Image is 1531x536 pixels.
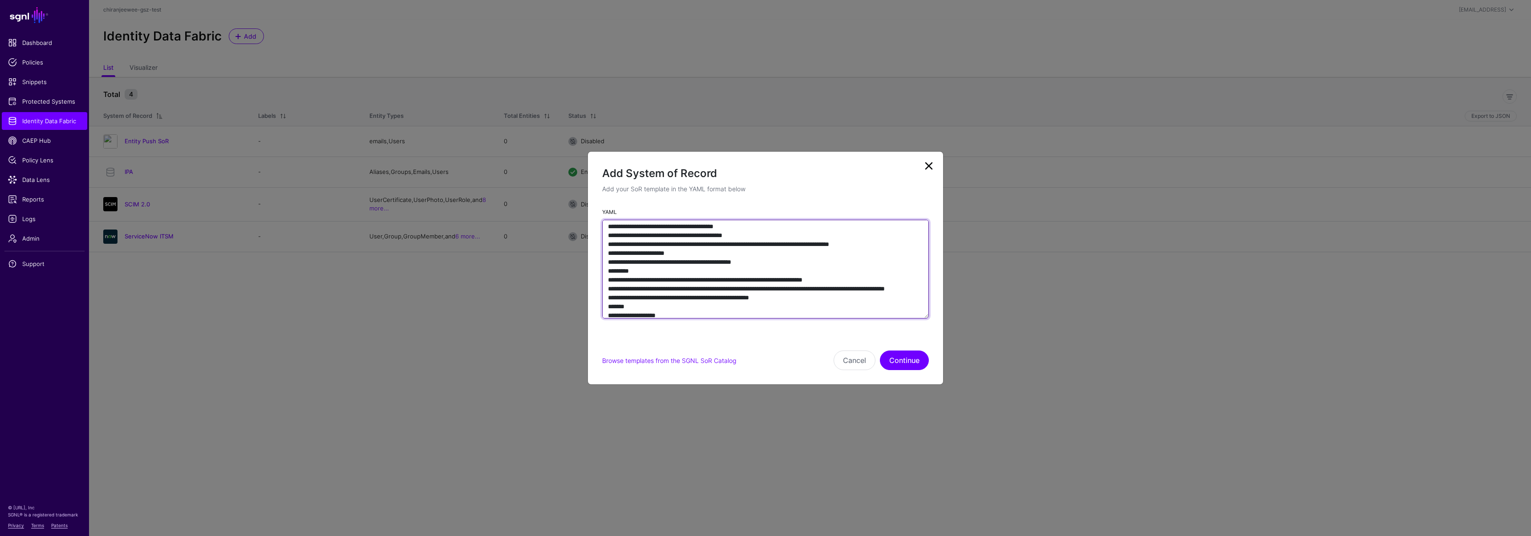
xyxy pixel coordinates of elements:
[834,351,875,370] button: Cancel
[602,357,736,364] a: Browse templates from the SGNL SoR Catalog
[602,208,617,216] label: YAML
[602,166,929,181] h2: Add System of Record
[880,351,929,370] button: Continue
[602,184,929,193] p: Add your SoR template in the YAML format below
